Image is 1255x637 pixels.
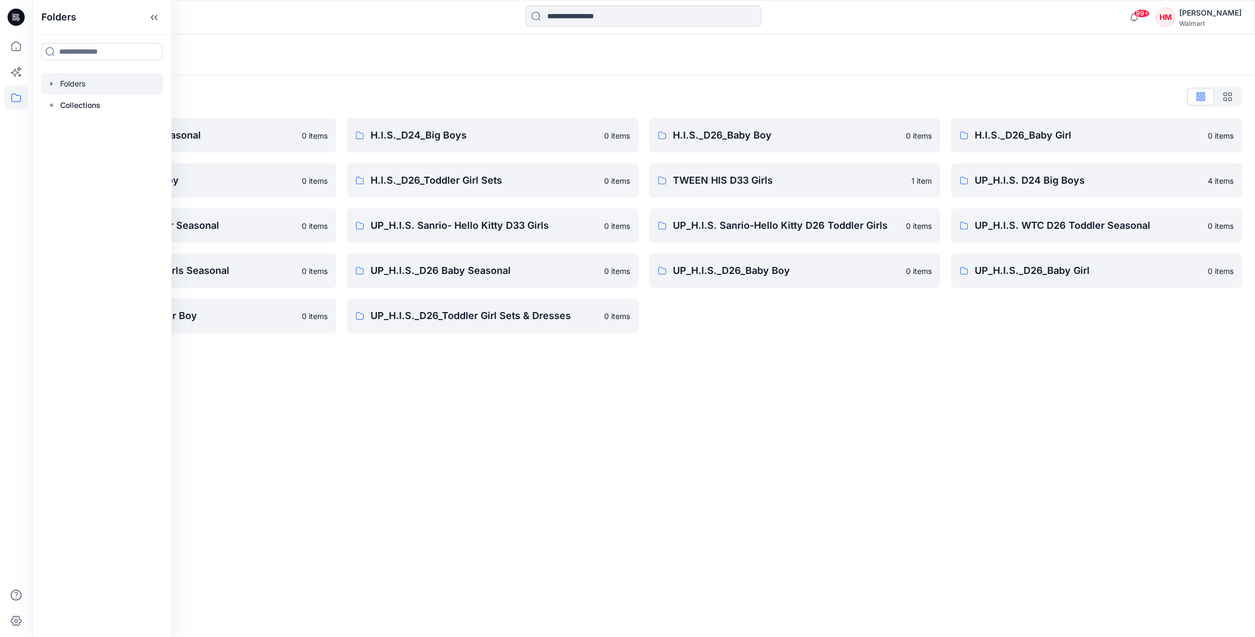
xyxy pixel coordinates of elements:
[347,208,638,243] a: UP_H.I.S. Sanrio- Hello Kitty D33 Girls0 items
[906,130,932,141] p: 0 items
[604,265,630,277] p: 0 items
[673,173,905,188] p: TWEEN HIS D33 Girls
[1156,8,1175,27] div: HM
[1134,9,1150,18] span: 99+
[69,263,295,278] p: UP_H.I.S. WTC D33 Girls Seasonal
[69,128,295,143] p: H.I.S. D26 Toddler Seasonal
[673,263,899,278] p: UP_H.I.S._D26_Baby Boy
[69,218,295,233] p: UP_H.I.S. D26 Toddler Seasonal
[371,263,597,278] p: UP_H.I.S._D26 Baby Seasonal
[975,263,1201,278] p: UP_H.I.S._D26_Baby Girl
[649,118,940,153] a: H.I.S._D26_Baby Boy0 items
[69,308,295,323] p: UP_H.I.S._D26_Toddler Boy
[951,254,1242,288] a: UP_H.I.S._D26_Baby Girl0 items
[1179,6,1242,19] div: [PERSON_NAME]
[347,118,638,153] a: H.I.S._D24_Big Boys0 items
[302,175,328,186] p: 0 items
[1208,220,1234,231] p: 0 items
[302,220,328,231] p: 0 items
[951,118,1242,153] a: H.I.S._D26_Baby Girl0 items
[45,163,336,198] a: H.I.S._D26_Toddler Boy0 items
[649,208,940,243] a: UP_H.I.S. Sanrio-Hello Kitty D26 Toddler Girls0 items
[371,308,597,323] p: UP_H.I.S._D26_Toddler Girl Sets & Dresses
[673,128,899,143] p: H.I.S._D26_Baby Boy
[906,220,932,231] p: 0 items
[1179,19,1242,27] div: Walmart
[951,163,1242,198] a: UP_H.I.S. D24 Big Boys4 items
[45,299,336,333] a: UP_H.I.S._D26_Toddler Boy0 items
[371,128,597,143] p: H.I.S._D24_Big Boys
[347,254,638,288] a: UP_H.I.S._D26 Baby Seasonal0 items
[649,163,940,198] a: TWEEN HIS D33 Girls1 item
[347,299,638,333] a: UP_H.I.S._D26_Toddler Girl Sets & Dresses0 items
[604,130,630,141] p: 0 items
[673,218,899,233] p: UP_H.I.S. Sanrio-Hello Kitty D26 Toddler Girls
[60,99,100,112] p: Collections
[1208,175,1234,186] p: 4 items
[302,265,328,277] p: 0 items
[302,130,328,141] p: 0 items
[911,175,932,186] p: 1 item
[604,220,630,231] p: 0 items
[975,173,1201,188] p: UP_H.I.S. D24 Big Boys
[906,265,932,277] p: 0 items
[45,208,336,243] a: UP_H.I.S. D26 Toddler Seasonal0 items
[69,173,295,188] p: H.I.S._D26_Toddler Boy
[649,254,940,288] a: UP_H.I.S._D26_Baby Boy0 items
[951,208,1242,243] a: UP_H.I.S. WTC D26 Toddler Seasonal0 items
[347,163,638,198] a: H.I.S._D26_Toddler Girl Sets0 items
[1208,265,1234,277] p: 0 items
[45,254,336,288] a: UP_H.I.S. WTC D33 Girls Seasonal0 items
[604,175,630,186] p: 0 items
[1208,130,1234,141] p: 0 items
[371,173,597,188] p: H.I.S._D26_Toddler Girl Sets
[604,310,630,322] p: 0 items
[371,218,597,233] p: UP_H.I.S. Sanrio- Hello Kitty D33 Girls
[975,128,1201,143] p: H.I.S._D26_Baby Girl
[975,218,1201,233] p: UP_H.I.S. WTC D26 Toddler Seasonal
[45,118,336,153] a: H.I.S. D26 Toddler Seasonal0 items
[302,310,328,322] p: 0 items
